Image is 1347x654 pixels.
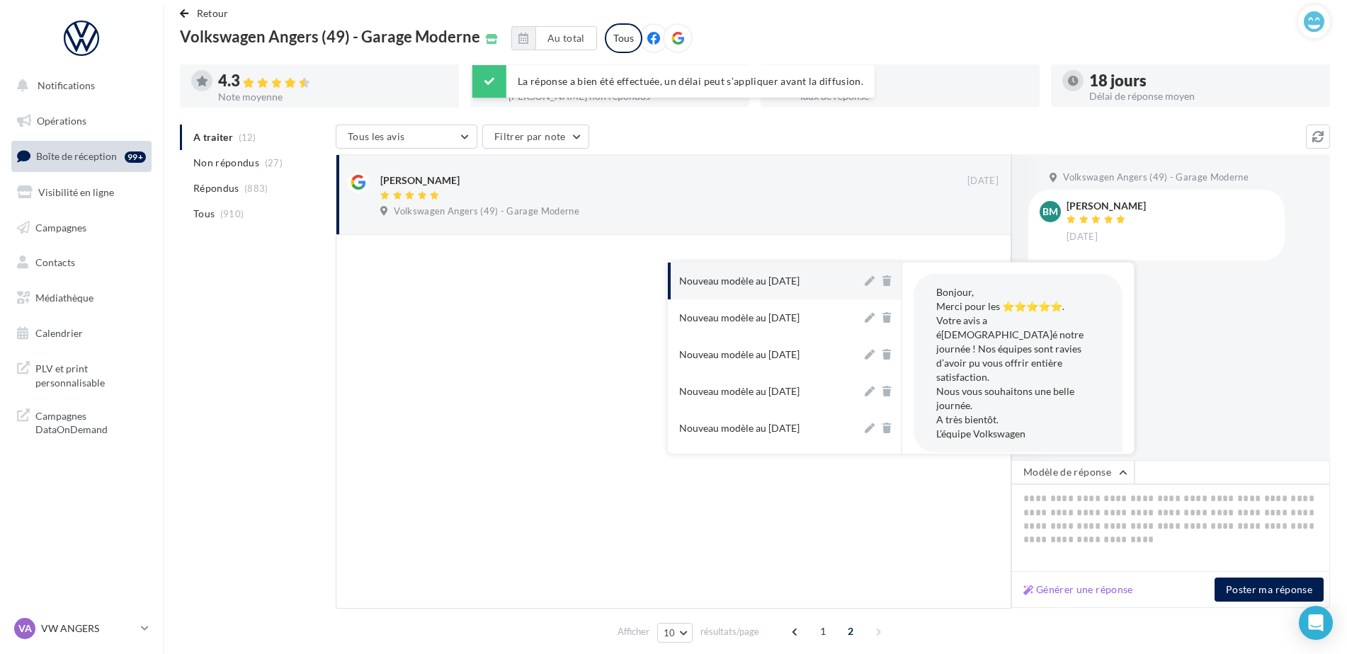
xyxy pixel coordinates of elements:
button: Nouveau modèle au [DATE] [668,263,862,299]
span: (27) [265,157,283,168]
div: 97 % [799,73,1028,88]
p: VW ANGERS [41,621,135,636]
a: Campagnes [8,213,154,243]
a: Boîte de réception99+ [8,141,154,171]
button: Nouveau modèle au [DATE] [668,410,862,447]
button: Modèle de réponse [1011,460,1135,484]
span: Notifications [38,79,95,91]
a: VA VW ANGERS [11,615,152,642]
div: Taux de réponse [799,91,1028,101]
div: La réponse a bien été effectuée, un délai peut s’appliquer avant la diffusion. [472,65,875,98]
a: Campagnes DataOnDemand [8,401,154,442]
span: Visibilité en ligne [38,186,114,198]
button: Tous les avis [336,125,477,149]
button: Nouveau modèle au [DATE] [668,373,862,410]
span: (910) [220,208,244,219]
div: Nouveau modèle au [DATE] [679,348,800,362]
span: Volkswagen Angers (49) - Garage Moderne [394,205,579,218]
span: Afficher [618,625,649,638]
span: Opérations [37,115,86,127]
button: Au total [511,26,597,50]
div: 18 jours [1089,73,1319,88]
button: Générer une réponse [1018,581,1139,598]
button: Nouveau modèle au [DATE] [668,336,862,373]
span: Tous les avis [348,130,405,142]
span: 10 [664,627,676,638]
a: Médiathèque [8,283,154,313]
button: Notifications [8,71,149,101]
a: Visibilité en ligne [8,178,154,207]
div: 4.3 [218,73,448,89]
span: 2 [839,620,862,643]
span: BM [1042,205,1058,219]
div: Tous [605,23,642,53]
div: Nouveau modèle au [DATE] [679,421,800,435]
span: résultats/page [700,625,759,638]
button: Nouveau modèle au [DATE] [668,299,862,336]
span: PLV et print personnalisable [35,359,146,389]
a: Contacts [8,248,154,277]
a: Calendrier [8,319,154,348]
button: Poster ma réponse [1215,578,1324,602]
div: Nouveau modèle au [DATE] [679,274,800,288]
span: (883) [244,183,268,194]
div: Open Intercom Messenger [1299,606,1333,640]
span: Volkswagen Angers (49) - Garage Moderne [1063,171,1249,184]
span: Boîte de réception [36,150,117,162]
button: Filtrer par note [482,125,589,149]
div: Délai de réponse moyen [1089,91,1319,101]
div: Nouveau modèle au [DATE] [679,384,800,398]
span: Non répondus [193,156,259,170]
span: 1 [812,620,834,643]
span: Volkswagen Angers (49) - Garage Moderne [180,29,480,45]
div: [PERSON_NAME] [380,173,460,188]
button: Retour [180,5,234,22]
span: Répondus [193,181,239,195]
span: Tous [193,207,215,221]
span: Bonjour, Merci pour les ⭐⭐⭐⭐⭐. Votre avis a é[DEMOGRAPHIC_DATA]é notre journée ! Nos équipes sont... [936,286,1084,440]
button: Au total [535,26,597,50]
div: Note moyenne [218,92,448,102]
div: [PERSON_NAME] [1067,201,1146,211]
span: Contacts [35,256,75,268]
span: Calendrier [35,327,83,339]
a: Opérations [8,106,154,136]
div: 99+ [125,151,146,163]
span: [DATE] [967,175,999,188]
span: Retour [197,7,229,19]
span: Médiathèque [35,292,93,304]
button: 10 [657,623,693,643]
a: PLV et print personnalisable [8,353,154,395]
span: Campagnes DataOnDemand [35,406,146,437]
span: VA [18,621,32,636]
div: Nouveau modèle au [DATE] [679,311,800,325]
span: Campagnes [35,221,86,233]
span: [DATE] [1067,231,1098,243]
